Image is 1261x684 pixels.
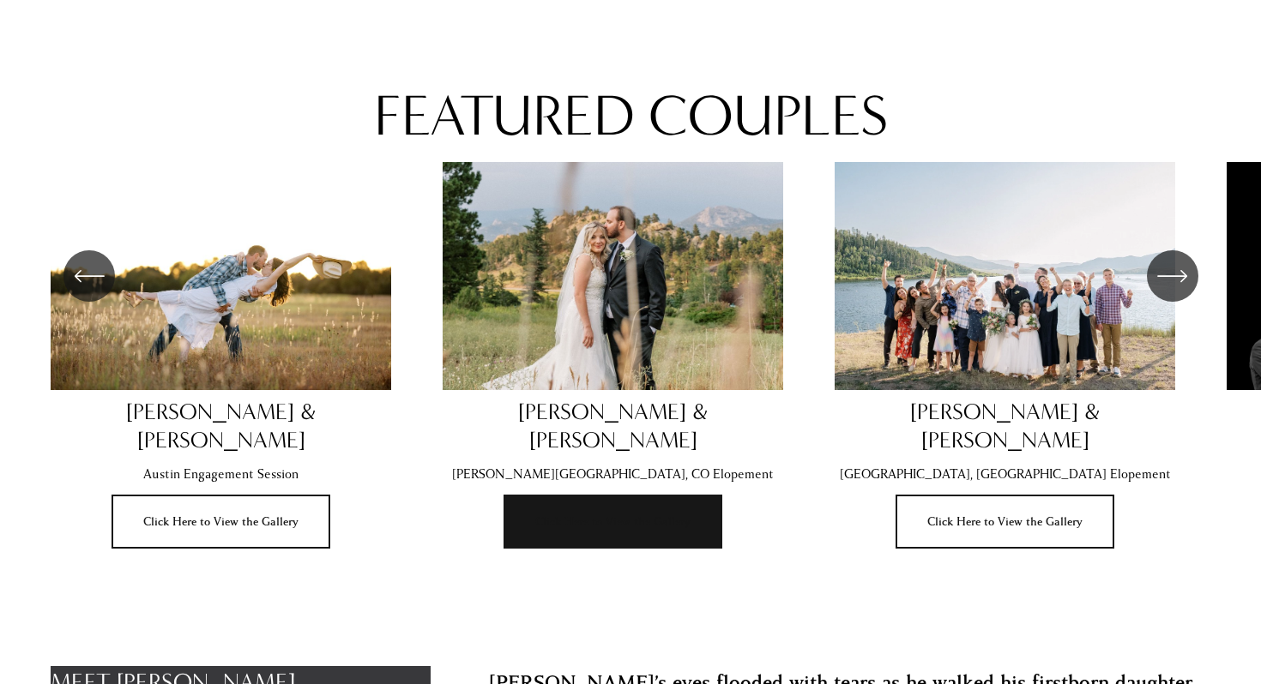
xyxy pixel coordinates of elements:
p: featured couples [51,70,1210,162]
a: Click Here to View the Gallery [896,495,1113,549]
button: Previous [63,250,115,302]
a: Click Here to View the Gallery [504,495,721,549]
button: Next [1147,250,1198,302]
a: Click Here to View the Gallery [112,495,329,549]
